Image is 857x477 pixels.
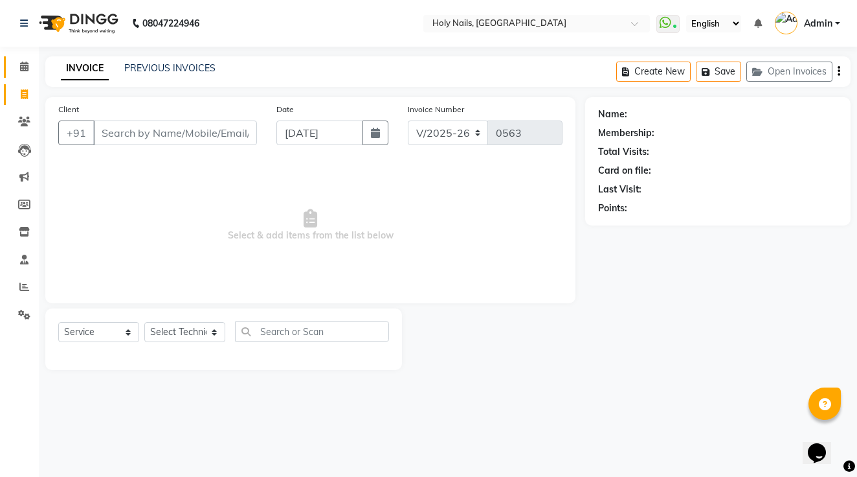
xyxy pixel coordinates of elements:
iframe: chat widget [803,425,844,464]
button: +91 [58,121,95,145]
img: Admin [775,12,797,34]
a: PREVIOUS INVOICES [124,62,216,74]
label: Client [58,104,79,115]
div: Card on file: [598,164,651,178]
div: Points: [598,202,627,215]
button: Save [696,62,741,82]
input: Search by Name/Mobile/Email/Code [93,121,257,145]
div: Name: [598,108,627,121]
label: Invoice Number [408,104,464,115]
span: Admin [804,17,832,30]
span: Select & add items from the list below [58,161,562,290]
div: Membership: [598,126,654,140]
button: Open Invoices [746,62,832,82]
a: INVOICE [61,57,109,80]
img: logo [33,5,122,41]
div: Last Visit: [598,183,641,196]
label: Date [276,104,294,115]
button: Create New [616,62,691,82]
b: 08047224946 [142,5,199,41]
input: Search or Scan [235,321,389,342]
div: Total Visits: [598,145,649,159]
